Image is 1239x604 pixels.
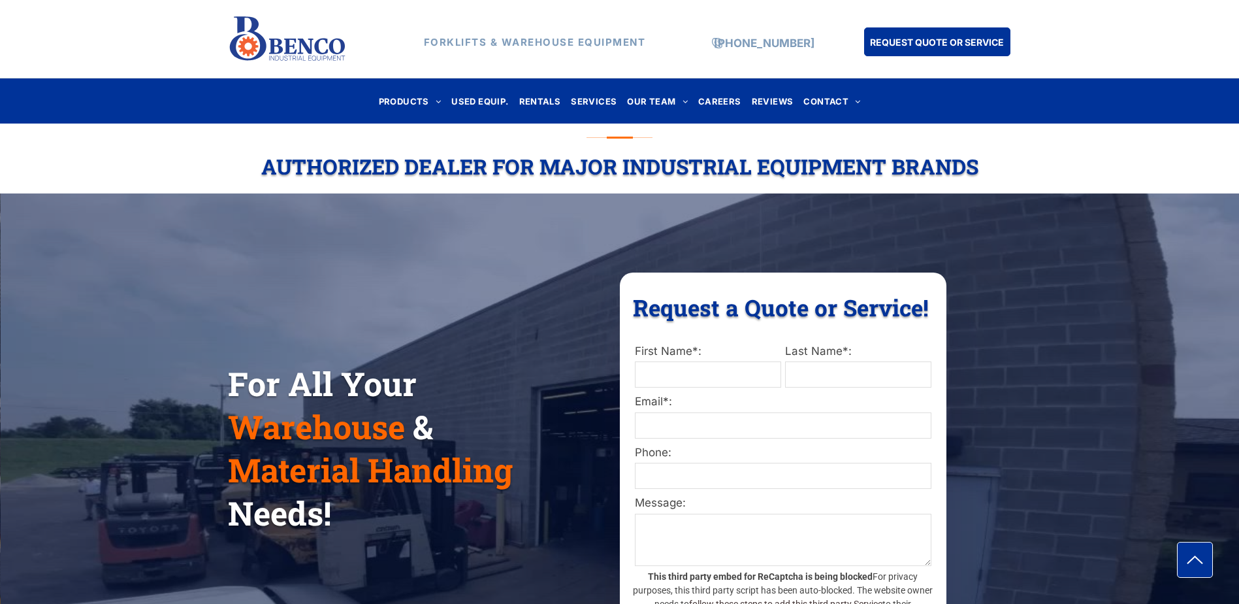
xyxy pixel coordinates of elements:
a: SERVICES [566,92,622,110]
label: First Name*: [635,343,781,360]
span: Material Handling [228,448,513,492]
a: OUR TEAM [622,92,693,110]
strong: FORKLIFTS & WAREHOUSE EQUIPMENT [424,36,646,48]
span: Needs! [228,492,331,535]
strong: This third party embed for ReCaptcha is being blocked [648,571,873,582]
a: PRODUCTS [374,92,447,110]
span: & [413,405,433,448]
a: USED EQUIP. [446,92,513,110]
a: CAREERS [693,92,747,110]
label: Email*: [635,394,931,411]
a: REQUEST QUOTE OR SERVICE [864,27,1010,56]
span: For All Your [228,362,417,405]
span: Authorized Dealer For Major Industrial Equipment Brands [261,152,978,180]
label: Last Name*: [785,343,931,360]
span: Request a Quote or Service! [633,292,929,322]
span: Warehouse [228,405,405,448]
span: REQUEST QUOTE OR SERVICE [870,30,1004,54]
a: [PHONE_NUMBER] [714,37,814,50]
a: RENTALS [514,92,566,110]
label: Message: [635,495,931,512]
label: Phone: [635,445,931,461]
a: CONTACT [798,92,865,110]
a: REVIEWS [747,92,799,110]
